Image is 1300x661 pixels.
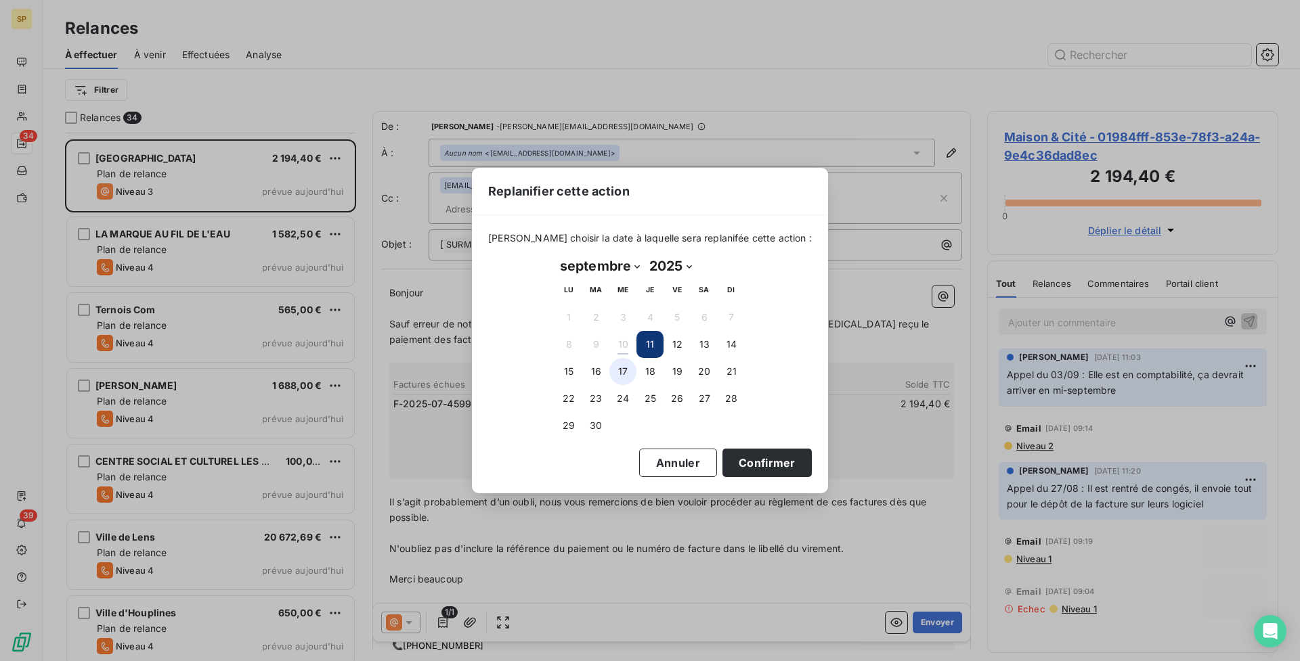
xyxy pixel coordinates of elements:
[664,385,691,412] button: 26
[636,304,664,331] button: 4
[636,277,664,304] th: jeudi
[691,331,718,358] button: 13
[636,358,664,385] button: 18
[639,449,717,477] button: Annuler
[636,331,664,358] button: 11
[691,277,718,304] th: samedi
[488,231,812,245] span: [PERSON_NAME] choisir la date à laquelle sera replanifée cette action :
[582,331,609,358] button: 9
[555,304,582,331] button: 1
[555,412,582,439] button: 29
[555,331,582,358] button: 8
[582,385,609,412] button: 23
[555,385,582,412] button: 22
[609,304,636,331] button: 3
[582,304,609,331] button: 2
[664,358,691,385] button: 19
[582,277,609,304] th: mardi
[718,358,745,385] button: 21
[582,412,609,439] button: 30
[718,304,745,331] button: 7
[555,277,582,304] th: lundi
[691,358,718,385] button: 20
[664,277,691,304] th: vendredi
[664,331,691,358] button: 12
[609,277,636,304] th: mercredi
[718,277,745,304] th: dimanche
[609,358,636,385] button: 17
[609,385,636,412] button: 24
[664,304,691,331] button: 5
[1254,615,1286,647] div: Open Intercom Messenger
[718,385,745,412] button: 28
[555,358,582,385] button: 15
[691,304,718,331] button: 6
[488,182,630,200] span: Replanifier cette action
[722,449,812,477] button: Confirmer
[636,385,664,412] button: 25
[691,385,718,412] button: 27
[718,331,745,358] button: 14
[609,331,636,358] button: 10
[582,358,609,385] button: 16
